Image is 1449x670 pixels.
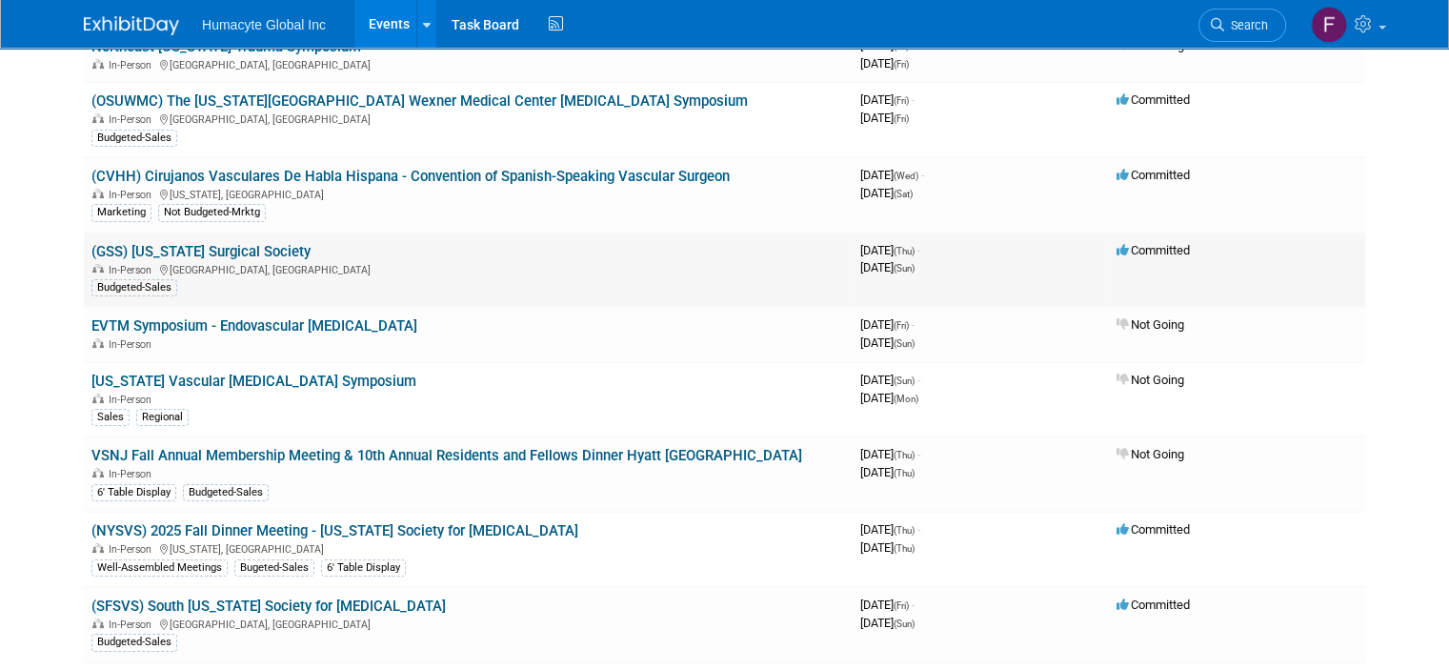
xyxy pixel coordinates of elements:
span: - [917,522,920,537]
span: - [917,447,920,461]
span: Committed [1117,522,1190,537]
span: (Thu) [894,246,915,256]
span: Not Going [1117,317,1184,332]
span: Search [1224,18,1268,32]
span: [DATE] [860,56,909,71]
span: [DATE] [860,598,915,612]
div: [GEOGRAPHIC_DATA], [GEOGRAPHIC_DATA] [91,616,845,631]
span: (Thu) [894,450,915,460]
img: In-Person Event [92,468,104,477]
span: (Fri) [894,600,909,611]
div: Not Budgeted-Mrktg [158,204,266,221]
img: In-Person Event [92,264,104,274]
img: In-Person Event [92,619,104,628]
div: Marketing [91,204,151,221]
a: Northeast [US_STATE] Trauma Symposium [91,38,361,55]
span: - [912,38,915,52]
span: (Fri) [894,41,909,51]
div: Budgeted-Sales [183,484,269,501]
div: [US_STATE], [GEOGRAPHIC_DATA] [91,186,845,201]
img: In-Person Event [92,338,104,348]
span: - [912,598,915,612]
span: In-Person [109,264,157,276]
span: (Fri) [894,95,909,106]
a: (NYSVS) 2025 Fall Dinner Meeting - [US_STATE] Society for [MEDICAL_DATA] [91,522,578,539]
a: (SFSVS) South [US_STATE] Society for [MEDICAL_DATA] [91,598,446,615]
span: [DATE] [860,243,920,257]
div: [GEOGRAPHIC_DATA], [GEOGRAPHIC_DATA] [91,261,845,276]
span: [DATE] [860,522,920,537]
span: In-Person [109,394,157,406]
a: (GSS) [US_STATE] Surgical Society [91,243,311,260]
img: ExhibitDay [84,16,179,35]
span: (Fri) [894,113,909,124]
span: [DATE] [860,335,915,350]
div: [US_STATE], [GEOGRAPHIC_DATA] [91,540,845,556]
span: - [921,168,924,182]
span: Committed [1117,92,1190,107]
a: [US_STATE] Vascular [MEDICAL_DATA] Symposium [91,373,416,390]
img: In-Person Event [92,59,104,69]
span: Committed [1117,168,1190,182]
img: Fulton Velez [1311,7,1347,43]
a: Search [1198,9,1286,42]
span: In-Person [109,468,157,480]
span: (Thu) [894,525,915,536]
div: Bugeted-Sales [234,559,314,577]
span: (Sun) [894,263,915,274]
img: In-Person Event [92,113,104,123]
span: Not Going [1117,373,1184,387]
div: Budgeted-Sales [91,130,177,147]
span: [DATE] [860,391,918,405]
span: (Mon) [894,394,918,404]
span: [DATE] [860,92,915,107]
span: [DATE] [860,373,920,387]
span: [DATE] [860,168,924,182]
span: (Thu) [894,468,915,478]
span: [DATE] [860,447,920,461]
span: In-Person [109,338,157,351]
a: (CVHH) Cirujanos Vasculares De Habla Hispana - Convention of Spanish-Speaking Vascular Surgeon [91,168,730,185]
span: [DATE] [860,317,915,332]
a: (OSUWMC) The [US_STATE][GEOGRAPHIC_DATA] Wexner Medical Center [MEDICAL_DATA] Symposium [91,92,748,110]
span: (Fri) [894,59,909,70]
span: (Sat) [894,189,913,199]
span: Committed [1117,243,1190,257]
span: Not Going [1117,38,1184,52]
div: Budgeted-Sales [91,279,177,296]
span: [DATE] [860,111,909,125]
span: Committed [1117,598,1190,612]
span: In-Person [109,113,157,126]
div: Well-Assembled Meetings [91,559,228,577]
span: - [917,243,920,257]
span: Humacyte Global Inc [202,17,326,32]
div: 6' Table Display [91,484,176,501]
span: - [917,373,920,387]
span: (Wed) [894,171,918,181]
div: [GEOGRAPHIC_DATA], [GEOGRAPHIC_DATA] [91,111,845,126]
img: In-Person Event [92,189,104,198]
span: [DATE] [860,540,915,555]
div: Sales [91,409,130,426]
span: (Fri) [894,320,909,331]
span: In-Person [109,189,157,201]
div: Budgeted-Sales [91,634,177,651]
div: Regional [136,409,189,426]
img: In-Person Event [92,394,104,403]
span: In-Person [109,59,157,71]
span: In-Person [109,619,157,631]
span: [DATE] [860,260,915,274]
span: (Sun) [894,376,915,386]
span: - [912,92,915,107]
span: (Sun) [894,338,915,349]
a: VSNJ Fall Annual Membership Meeting & 10th Annual Residents and Fellows Dinner Hyatt [GEOGRAPHIC_... [91,447,802,464]
span: [DATE] [860,186,913,200]
span: [DATE] [860,465,915,479]
span: (Thu) [894,543,915,554]
span: - [912,317,915,332]
div: [GEOGRAPHIC_DATA], [GEOGRAPHIC_DATA] [91,56,845,71]
span: Not Going [1117,447,1184,461]
img: In-Person Event [92,543,104,553]
span: In-Person [109,543,157,556]
span: [DATE] [860,38,915,52]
